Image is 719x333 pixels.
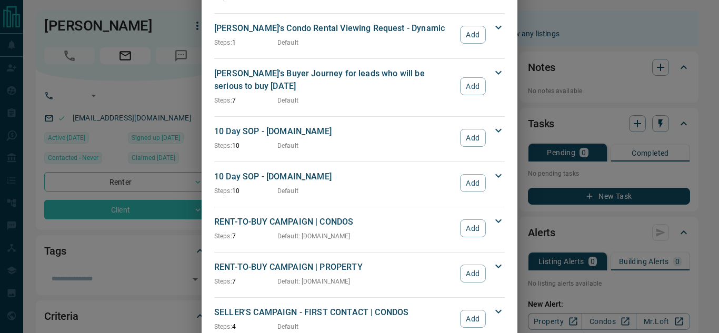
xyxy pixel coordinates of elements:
[460,77,486,95] button: Add
[214,186,277,196] p: 10
[214,125,455,138] p: 10 Day SOP - [DOMAIN_NAME]
[214,323,232,330] span: Steps:
[214,261,455,274] p: RENT-TO-BUY CAMPAIGN | PROPERTY
[277,96,298,105] p: Default
[214,259,505,288] div: RENT-TO-BUY CAMPAIGN | PROPERTYSteps:7Default: [DOMAIN_NAME]Add
[214,22,455,35] p: [PERSON_NAME]'s Condo Rental Viewing Request - Dynamic
[277,38,298,47] p: Default
[277,186,298,196] p: Default
[460,174,486,192] button: Add
[277,322,298,331] p: Default
[214,96,277,105] p: 7
[460,129,486,147] button: Add
[214,39,232,46] span: Steps:
[214,141,277,150] p: 10
[214,168,505,198] div: 10 Day SOP - [DOMAIN_NAME]Steps:10DefaultAdd
[214,65,505,107] div: [PERSON_NAME]'s Buyer Journey for leads who will be serious to buy [DATE]Steps:7DefaultAdd
[214,322,277,331] p: 4
[460,26,486,44] button: Add
[214,170,455,183] p: 10 Day SOP - [DOMAIN_NAME]
[277,277,351,286] p: Default : [DOMAIN_NAME]
[214,187,232,195] span: Steps:
[460,310,486,328] button: Add
[214,38,277,47] p: 1
[214,306,455,319] p: SELLER'S CAMPAIGN - FIRST CONTACT | CONDOS
[214,123,505,153] div: 10 Day SOP - [DOMAIN_NAME]Steps:10DefaultAdd
[214,277,277,286] p: 7
[214,97,232,104] span: Steps:
[214,216,455,228] p: RENT-TO-BUY CAMPAIGN | CONDOS
[460,265,486,282] button: Add
[277,231,351,241] p: Default : [DOMAIN_NAME]
[214,231,277,241] p: 7
[214,142,232,149] span: Steps:
[214,67,455,93] p: [PERSON_NAME]'s Buyer Journey for leads who will be serious to buy [DATE]
[214,233,232,240] span: Steps:
[214,20,505,49] div: [PERSON_NAME]'s Condo Rental Viewing Request - DynamicSteps:1DefaultAdd
[214,214,505,243] div: RENT-TO-BUY CAMPAIGN | CONDOSSteps:7Default: [DOMAIN_NAME]Add
[277,141,298,150] p: Default
[460,219,486,237] button: Add
[214,278,232,285] span: Steps:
